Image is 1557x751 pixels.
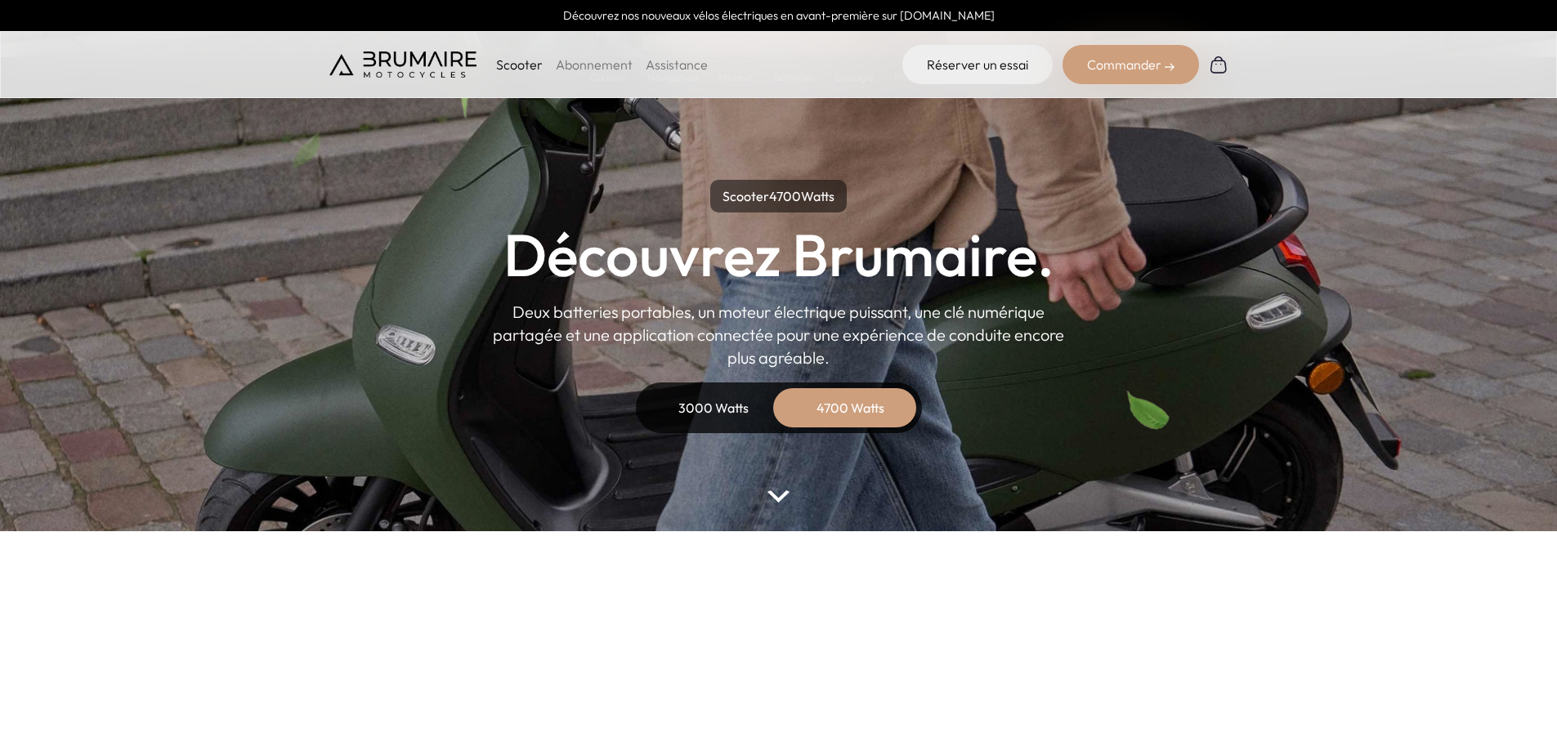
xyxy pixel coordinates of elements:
a: Réserver un essai [902,45,1053,84]
div: 3000 Watts [648,388,779,427]
h1: Découvrez Brumaire. [503,226,1054,284]
img: Brumaire Motocycles [329,51,476,78]
p: Scooter Watts [710,180,847,212]
img: right-arrow-2.png [1165,62,1174,72]
img: Panier [1209,55,1228,74]
p: Deux batteries portables, un moteur électrique puissant, une clé numérique partagée et une applic... [493,301,1065,369]
div: 4700 Watts [785,388,916,427]
div: Commander [1063,45,1199,84]
a: Assistance [646,56,708,73]
p: Scooter [496,55,543,74]
img: arrow-bottom.png [767,490,789,503]
span: 4700 [769,188,801,204]
a: Abonnement [556,56,633,73]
